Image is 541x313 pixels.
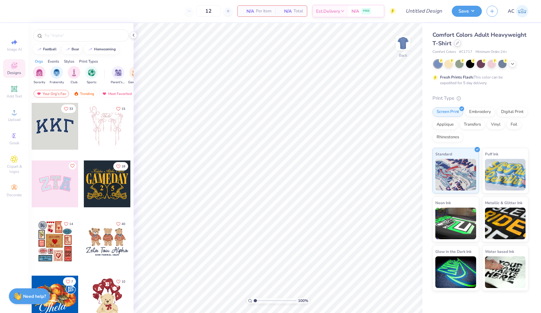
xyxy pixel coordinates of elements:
[35,59,43,64] div: Orgs
[241,8,254,15] span: N/A
[7,192,22,197] span: Decorate
[79,59,98,64] div: Print Types
[485,151,498,157] span: Puff Ink
[432,120,458,129] div: Applique
[37,47,42,51] img: trend_line.gif
[62,45,82,54] button: bear
[440,74,518,86] div: This color can be expedited for 5 day delivery.
[34,90,69,97] div: Your Org's Fav
[33,66,46,85] div: filter for Sorority
[50,66,64,85] button: filter button
[485,159,526,191] img: Puff Ink
[74,91,79,96] img: trending.gif
[485,256,526,288] img: Water based Ink
[50,80,64,85] span: Fraternity
[128,66,143,85] button: filter button
[33,66,46,85] button: filter button
[111,66,125,85] button: filter button
[316,8,340,15] span: Est. Delivery
[7,94,22,99] span: Add Text
[85,66,98,85] button: filter button
[61,220,76,228] button: Like
[440,75,474,80] strong: Fresh Prints Flash:
[508,8,514,15] span: AC
[459,49,472,55] span: # C1717
[128,66,143,85] div: filter for Game Day
[432,107,463,117] div: Screen Print
[485,208,526,239] img: Metallic & Glitter Ink
[113,220,128,228] button: Like
[23,293,46,299] strong: Need help?
[485,248,514,255] span: Water based Ink
[399,53,407,58] div: Back
[7,70,21,75] span: Designs
[452,6,482,17] button: Save
[71,90,97,97] div: Trending
[111,66,125,85] div: filter for Parent's Weekend
[113,277,128,286] button: Like
[113,104,128,113] button: Like
[294,8,303,15] span: Total
[64,59,74,64] div: Styles
[36,91,41,96] img: most_fav.gif
[121,165,125,168] span: 18
[61,104,76,113] button: Like
[401,5,447,17] input: Untitled Design
[71,69,78,76] img: Club Image
[69,162,76,170] button: Like
[63,277,76,286] button: Like
[113,162,128,171] button: Like
[476,49,507,55] span: Minimum Order: 24 +
[102,91,107,96] img: most_fav.gif
[363,9,370,13] span: FREE
[435,151,452,157] span: Standard
[72,47,79,51] div: bear
[279,8,292,15] span: N/A
[7,47,22,52] span: Image AI
[128,80,143,85] span: Game Day
[485,199,522,206] span: Metallic & Glitter Ink
[508,5,528,17] a: AC
[69,222,73,226] span: 14
[507,120,521,129] div: Foil
[87,80,96,85] span: Sports
[121,222,125,226] span: 40
[435,199,451,206] span: Neon Ink
[121,107,125,110] span: 15
[397,37,409,49] img: Back
[435,256,476,288] img: Glow in the Dark Ink
[298,298,308,304] span: 100 %
[256,8,271,15] span: Per Item
[351,8,359,15] span: N/A
[132,69,139,76] img: Game Day Image
[432,95,528,102] div: Print Type
[435,208,476,239] img: Neon Ink
[88,69,95,76] img: Sports Image
[53,69,60,76] img: Fraternity Image
[9,141,19,146] span: Greek
[8,117,21,122] span: Upload
[34,80,45,85] span: Sorority
[432,49,456,55] span: Comfort Colors
[497,107,528,117] div: Digital Print
[36,69,43,76] img: Sorority Image
[432,31,526,47] span: Comfort Colors Adult Heavyweight T-Shirt
[84,45,119,54] button: homecoming
[516,5,528,17] img: Ava Campbell
[99,90,135,97] div: Most Favorited
[65,47,70,51] img: trend_line.gif
[94,47,116,51] div: homecoming
[88,47,93,51] img: trend_line.gif
[33,45,59,54] button: football
[3,164,25,174] span: Clipart & logos
[435,159,476,191] img: Standard
[115,69,122,76] img: Parent's Weekend Image
[69,107,73,110] span: 33
[68,66,80,85] div: filter for Club
[196,5,221,17] input: – –
[68,66,80,85] button: filter button
[50,66,64,85] div: filter for Fraternity
[44,32,125,39] input: Try "Alpha"
[435,248,471,255] span: Glow in the Dark Ink
[432,133,463,142] div: Rhinestones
